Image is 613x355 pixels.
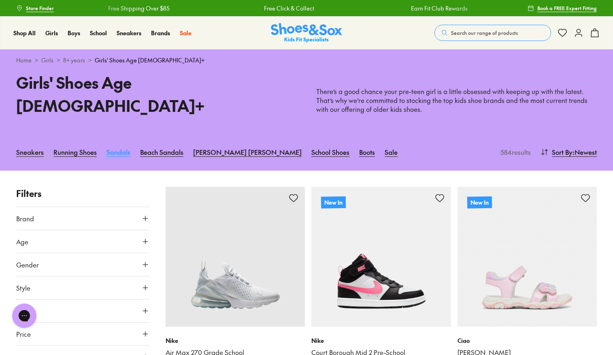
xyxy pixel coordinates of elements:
span: Price [16,329,31,339]
span: Book a FREE Expert Fitting [537,4,597,12]
a: Book a FREE Expert Fitting [528,1,597,15]
a: 8+ years [63,56,85,64]
a: Running Shoes [53,143,97,161]
span: Age [16,237,28,246]
button: Price [16,323,149,345]
span: Search our range of products [451,29,518,36]
button: Gender [16,253,149,276]
a: Free Click & Collect [225,4,275,13]
a: New In [311,187,451,327]
p: New In [467,196,492,208]
img: SNS_Logo_Responsive.svg [271,23,342,43]
p: Nike [311,336,451,345]
a: Sneakers [16,143,44,161]
a: [PERSON_NAME] [PERSON_NAME] [193,143,302,161]
a: Sneakers [117,29,141,37]
div: > > > [16,56,597,64]
button: Age [16,230,149,253]
a: Free Shipping Over $85 [69,4,131,13]
a: Home [16,56,32,64]
p: Filters [16,187,149,200]
a: School Shoes [311,143,349,161]
a: Girls [45,29,58,37]
a: Sale [385,143,398,161]
iframe: Gorgias live chat messenger [8,301,40,331]
span: Sort By [552,147,573,157]
a: Boys [68,29,80,37]
a: Shoes & Sox [271,23,342,43]
p: Nike [166,336,305,345]
button: Style [16,276,149,299]
a: Sale [180,29,192,37]
a: Brands [151,29,170,37]
a: Shop All [13,29,36,37]
button: Search our range of products [434,25,551,41]
a: Beach Sandals [140,143,183,161]
button: Sort By:Newest [541,143,597,161]
a: Sandals [106,143,130,161]
a: New In [458,187,597,327]
button: Colour [16,299,149,322]
a: Boots [359,143,375,161]
a: School [90,29,107,37]
a: Earn Fit Club Rewards [372,4,429,13]
h1: Girls' Shoes Age [DEMOGRAPHIC_DATA]+ [16,71,297,117]
a: Store Finder [16,1,54,15]
span: Gender [16,260,39,269]
span: Store Finder [26,4,54,12]
p: 584 results [497,147,531,157]
p: New In [321,196,346,208]
p: Ciao [458,336,597,345]
span: Style [16,283,30,293]
a: Girls [41,56,53,64]
span: : Newest [573,147,597,157]
button: Brand [16,207,149,230]
p: There’s a good chance your pre-teen girl is a little obsessed with keeping up with the latest. Th... [316,87,597,114]
span: Girls' Shoes Age [DEMOGRAPHIC_DATA]+ [95,56,204,64]
span: Brand [16,214,34,223]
